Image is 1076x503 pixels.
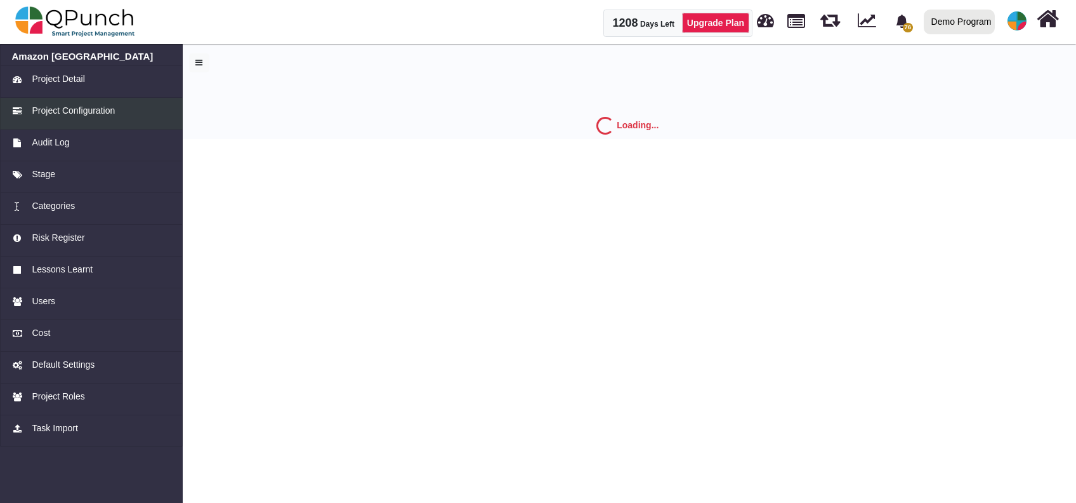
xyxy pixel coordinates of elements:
span: Project Detail [32,72,84,86]
span: Default Settings [32,358,95,372]
span: 76 [903,23,913,32]
strong: Loading... [617,120,659,130]
span: Audit Log [32,136,69,149]
i: Home [1037,7,1059,31]
span: Stage [32,168,55,181]
span: Users [32,295,55,308]
span: Projects [787,8,805,28]
span: Dashboard [757,8,774,27]
div: Dynamic Report [851,1,888,43]
span: Days Left [640,20,674,29]
a: Upgrade Plan [682,13,749,33]
a: Demo Program [918,1,1000,43]
span: Task Import [32,422,77,435]
span: 1208 [612,17,638,29]
span: Lessons Learnt [32,263,93,276]
span: Risk Register [32,231,84,245]
div: Demo Program [931,11,992,33]
span: Cost [32,326,50,340]
a: avatar [1000,1,1034,41]
span: Project Roles [32,390,84,403]
img: qpunch-sp.fa6292f.png [15,3,135,41]
img: avatar [1007,11,1027,30]
span: Demo Support [1007,11,1027,30]
span: Categories [32,199,75,213]
div: Notification [891,10,913,32]
span: Project Configuration [32,104,115,117]
svg: bell fill [895,15,909,28]
a: Amazon [GEOGRAPHIC_DATA] [12,51,171,62]
span: Waves [820,6,840,27]
a: bell fill76 [888,1,919,41]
